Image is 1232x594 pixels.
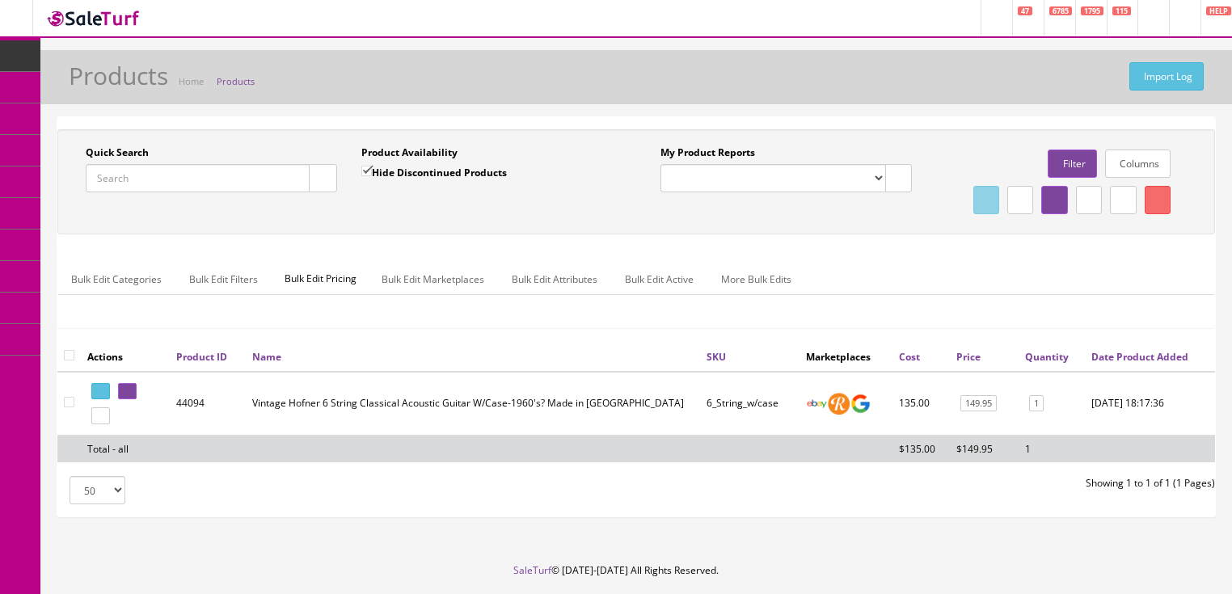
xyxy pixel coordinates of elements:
label: Hide Discontinued Products [361,164,507,180]
input: Search [86,164,310,192]
td: $149.95 [950,435,1019,462]
td: 44094 [170,372,246,436]
a: Filter [1048,150,1096,178]
label: Product Availability [361,145,458,160]
label: Quick Search [86,145,149,160]
span: 1795 [1081,6,1103,15]
a: SaleTurf [513,563,551,577]
a: Bulk Edit Marketplaces [369,263,497,295]
span: HELP [1206,6,1231,15]
a: Price [956,350,981,364]
a: More Bulk Edits [708,263,804,295]
th: Marketplaces [800,342,892,371]
a: Home [179,75,204,87]
td: 2025-09-29 18:17:36 [1085,372,1215,436]
div: Showing 1 to 1 of 1 (1 Pages) [636,476,1227,491]
td: $135.00 [892,435,950,462]
a: Product ID [176,350,227,364]
a: SKU [707,350,726,364]
img: SaleTurf [45,7,142,29]
a: 149.95 [960,395,997,412]
a: Bulk Edit Active [612,263,707,295]
img: reverb [828,393,850,415]
td: 135.00 [892,372,950,436]
span: 47 [1018,6,1032,15]
td: 6_String_w/case [700,372,800,436]
td: Total - all [81,435,170,462]
img: ebay [806,393,828,415]
a: Columns [1105,150,1171,178]
a: Bulk Edit Attributes [499,263,610,295]
span: Bulk Edit Pricing [272,263,369,294]
a: Products [217,75,255,87]
a: Cost [899,350,920,364]
img: google_shopping [850,393,871,415]
span: 115 [1112,6,1131,15]
a: Quantity [1025,350,1069,364]
a: Name [252,350,281,364]
h1: Products [69,62,168,89]
input: Hide Discontinued Products [361,166,372,176]
span: 6785 [1049,6,1072,15]
a: Import Log [1129,62,1204,91]
td: 1 [1019,435,1085,462]
a: Bulk Edit Filters [176,263,271,295]
a: Date Product Added [1091,350,1188,364]
a: Bulk Edit Categories [58,263,175,295]
th: Actions [81,342,170,371]
a: 1 [1029,395,1044,412]
td: Vintage Hofner 6 String Classical Acoustic Guitar W/Case-1960's? Made in Germany [246,372,700,436]
label: My Product Reports [660,145,755,160]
